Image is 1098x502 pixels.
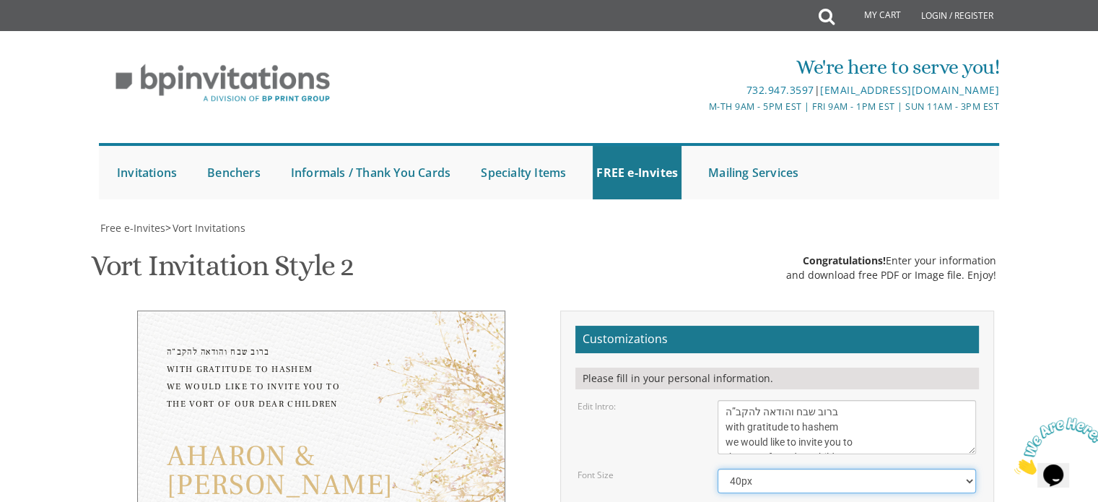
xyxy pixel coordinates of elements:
[820,83,999,97] a: [EMAIL_ADDRESS][DOMAIN_NAME]
[786,268,996,282] div: and download free PDF or Image file. Enjoy!
[113,146,180,199] a: Invitations
[575,368,979,389] div: Please fill in your personal information.
[173,221,245,235] span: Vort Invitations
[204,146,264,199] a: Benchers
[786,254,996,268] div: Enter your information
[167,442,476,500] div: Aharon & [PERSON_NAME]
[165,221,245,235] span: >
[1008,412,1098,480] iframe: chat widget
[99,53,347,113] img: BP Invitation Loft
[477,146,570,199] a: Specialty Items
[99,221,165,235] a: Free e-Invites
[400,99,999,114] div: M-Th 9am - 5pm EST | Fri 9am - 1pm EST | Sun 11am - 3pm EST
[167,344,476,413] div: ברוב שבח והודאה להקב”ה with gratitude to hashem we would like to invite you to the vort of our de...
[803,254,886,267] span: Congratulations!
[575,326,979,353] h2: Customizations
[100,221,165,235] span: Free e-Invites
[578,400,616,412] label: Edit Intro:
[6,6,95,63] img: Chat attention grabber
[171,221,245,235] a: Vort Invitations
[833,1,911,30] a: My Cart
[91,250,354,293] h1: Vort Invitation Style 2
[400,82,999,99] div: |
[578,469,614,481] label: Font Size
[400,53,999,82] div: We're here to serve you!
[718,400,976,454] textarea: With gratitude to Hashem We would like to invite you to The vort of our children
[287,146,454,199] a: Informals / Thank You Cards
[746,83,814,97] a: 732.947.3597
[705,146,802,199] a: Mailing Services
[593,146,681,199] a: FREE e-Invites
